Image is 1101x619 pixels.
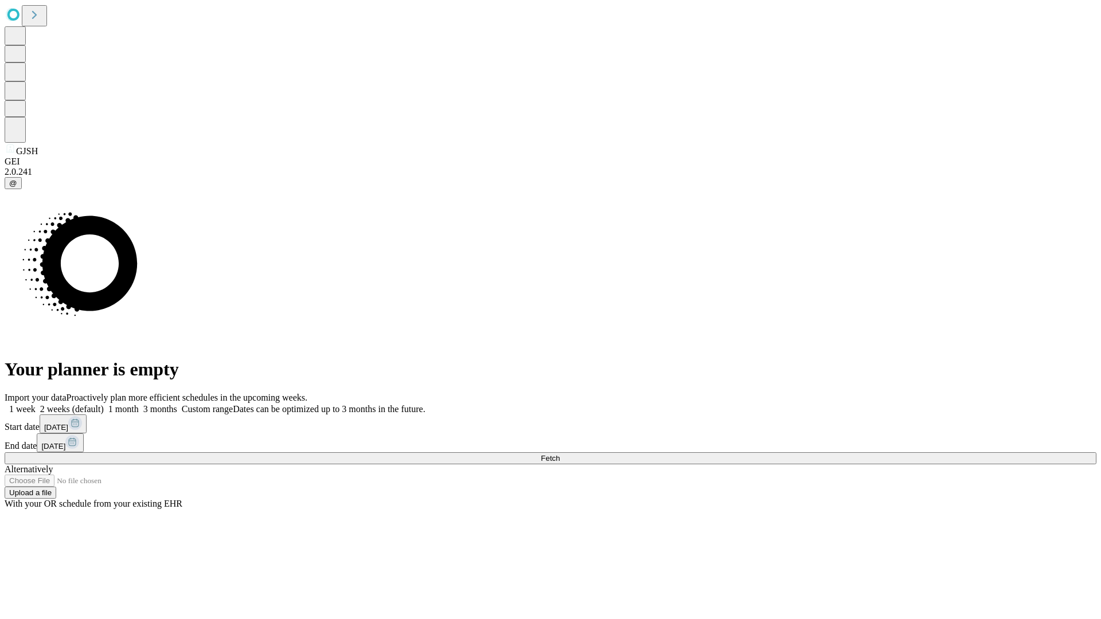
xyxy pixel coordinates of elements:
button: @ [5,177,22,189]
span: Custom range [182,404,233,414]
button: [DATE] [37,433,84,452]
span: 1 week [9,404,36,414]
span: Dates can be optimized up to 3 months in the future. [233,404,425,414]
span: 1 month [108,404,139,414]
span: Proactively plan more efficient schedules in the upcoming weeks. [67,393,307,402]
div: End date [5,433,1096,452]
div: 2.0.241 [5,167,1096,177]
span: [DATE] [41,442,65,450]
div: Start date [5,414,1096,433]
button: Upload a file [5,487,56,499]
h1: Your planner is empty [5,359,1096,380]
button: [DATE] [40,414,87,433]
span: 3 months [143,404,177,414]
button: Fetch [5,452,1096,464]
span: With your OR schedule from your existing EHR [5,499,182,508]
span: GJSH [16,146,38,156]
span: [DATE] [44,423,68,432]
span: Import your data [5,393,67,402]
span: Alternatively [5,464,53,474]
div: GEI [5,156,1096,167]
span: 2 weeks (default) [40,404,104,414]
span: @ [9,179,17,187]
span: Fetch [541,454,560,463]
